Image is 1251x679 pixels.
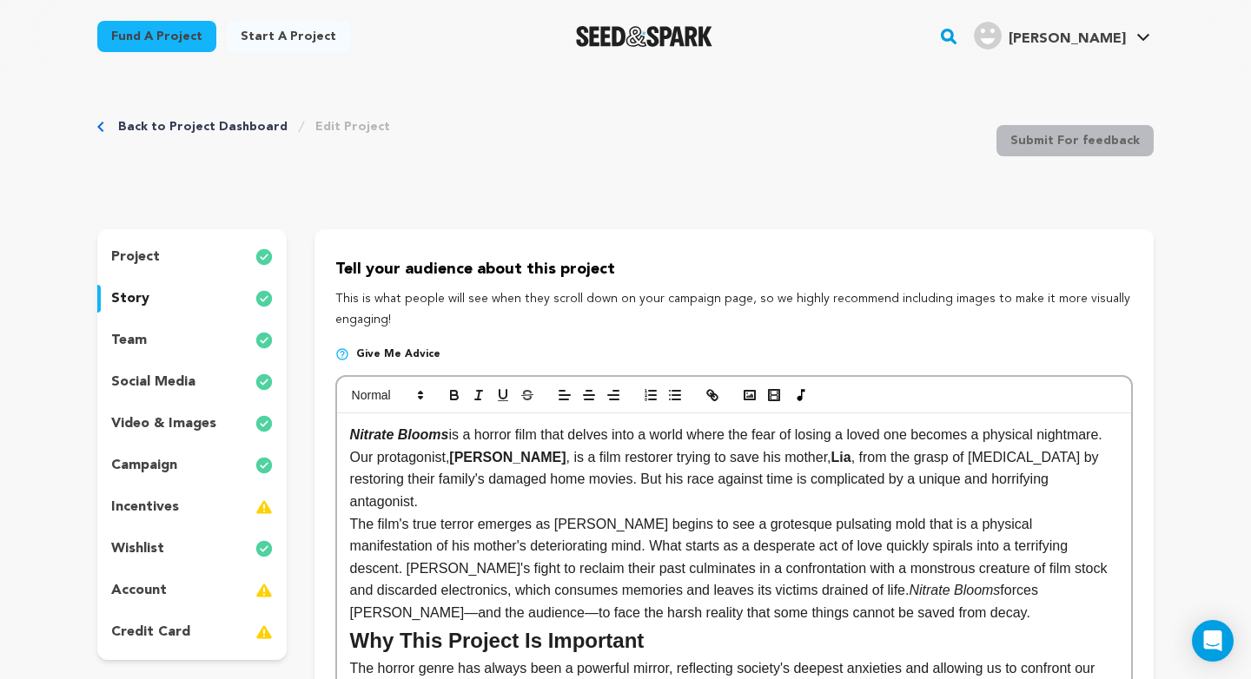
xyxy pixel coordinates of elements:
div: Breadcrumb [97,118,390,135]
span: [PERSON_NAME] [1009,32,1126,46]
img: check-circle-full.svg [255,455,273,476]
span: Give me advice [356,347,440,361]
p: social media [111,372,195,392]
p: credit card [111,622,190,643]
a: Seed&Spark Homepage [576,26,712,47]
h2: Why This Project Is Important [350,624,1118,657]
button: campaign [97,452,287,479]
p: This is what people will see when they scroll down on your campaign page, so we highly recommend ... [335,289,1133,331]
p: story [111,288,149,309]
button: credit card [97,618,287,646]
button: project [97,243,287,271]
span: Gabriel Busaneli S.'s Profile [970,18,1154,55]
strong: [PERSON_NAME] [449,450,566,465]
button: story [97,285,287,313]
strong: Lia [831,450,851,465]
img: check-circle-full.svg [255,413,273,434]
p: campaign [111,455,177,476]
img: check-circle-full.svg [255,288,273,309]
img: user.png [974,22,1002,49]
a: Start a project [227,21,350,52]
p: Tell your audience about this project [335,257,1133,282]
button: incentives [97,493,287,521]
p: team [111,330,147,351]
a: Gabriel Busaneli S.'s Profile [970,18,1154,49]
img: check-circle-full.svg [255,538,273,559]
button: wishlist [97,535,287,563]
div: Open Intercom Messenger [1192,620,1234,662]
button: Submit For feedback [996,125,1154,156]
em: Nitrate Blooms [909,583,1000,597]
img: warning-full.svg [255,622,273,643]
img: check-circle-full.svg [255,247,273,267]
a: Edit Project [315,118,390,135]
a: Fund a project [97,21,216,52]
p: The film's true terror emerges as [PERSON_NAME] begins to see a grotesque pulsating mold that is ... [350,513,1118,624]
p: incentives [111,497,179,517]
em: Nitrate Blooms [350,427,449,442]
a: Back to Project Dashboard [118,118,288,135]
button: team [97,326,287,354]
p: wishlist [111,538,164,559]
p: video & images [111,413,216,434]
button: video & images [97,410,287,438]
button: account [97,577,287,604]
img: check-circle-full.svg [255,372,273,392]
img: check-circle-full.svg [255,330,273,351]
button: social media [97,368,287,396]
img: warning-full.svg [255,497,273,517]
img: help-circle.svg [335,347,349,361]
img: Seed&Spark Logo Dark Mode [576,26,712,47]
p: account [111,580,167,601]
p: project [111,247,160,267]
img: warning-full.svg [255,580,273,601]
p: is a horror film that delves into a world where the fear of losing a loved one becomes a physical... [350,424,1118,512]
div: Gabriel Busaneli S.'s Profile [974,22,1126,49]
